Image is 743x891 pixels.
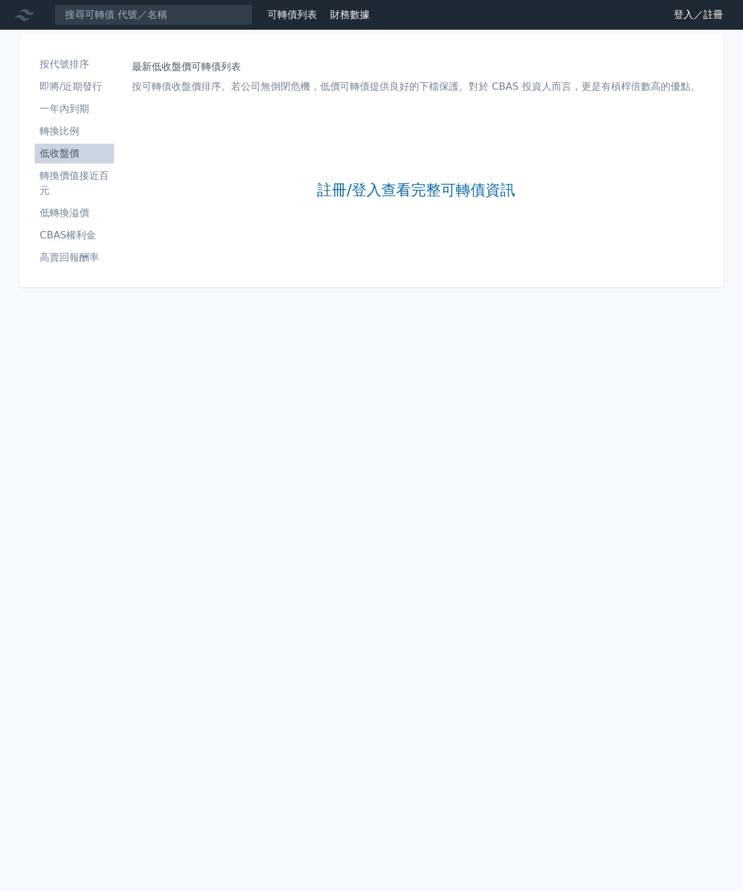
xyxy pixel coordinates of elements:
[35,166,114,201] a: 轉換價值接近百元
[35,99,114,119] a: 一年內到期
[35,203,114,223] a: 低轉換溢價
[35,57,114,72] li: 按代號排序
[664,5,733,25] a: 登入／註冊
[35,102,114,116] li: 一年內到期
[267,9,317,20] a: 可轉債列表
[35,124,114,139] li: 轉換比例
[132,59,700,74] h1: 最新低收盤價可轉債列表
[35,168,114,198] li: 轉換價值接近百元
[54,4,253,25] input: 搜尋可轉債 代號／名稱
[132,79,700,94] p: 按可轉債收盤價排序。若公司無倒閉危機，低價可轉債提供良好的下檔保護。對於 CBAS 投資人而言，更是有槓桿倍數高的優點。
[35,144,114,163] a: 低收盤價
[35,228,114,243] li: CBAS權利金
[35,250,114,265] li: 高賣回報酬率
[35,54,114,74] a: 按代號排序
[330,9,370,20] a: 財務數據
[35,248,114,267] a: 高賣回報酬率
[35,121,114,141] a: 轉換比例
[35,77,114,97] a: 即將/近期發行
[35,79,114,94] li: 即將/近期發行
[317,181,515,201] a: 註冊/登入查看完整可轉債資訊
[35,206,114,220] li: 低轉換溢價
[35,225,114,245] a: CBAS權利金
[35,146,114,161] li: 低收盤價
